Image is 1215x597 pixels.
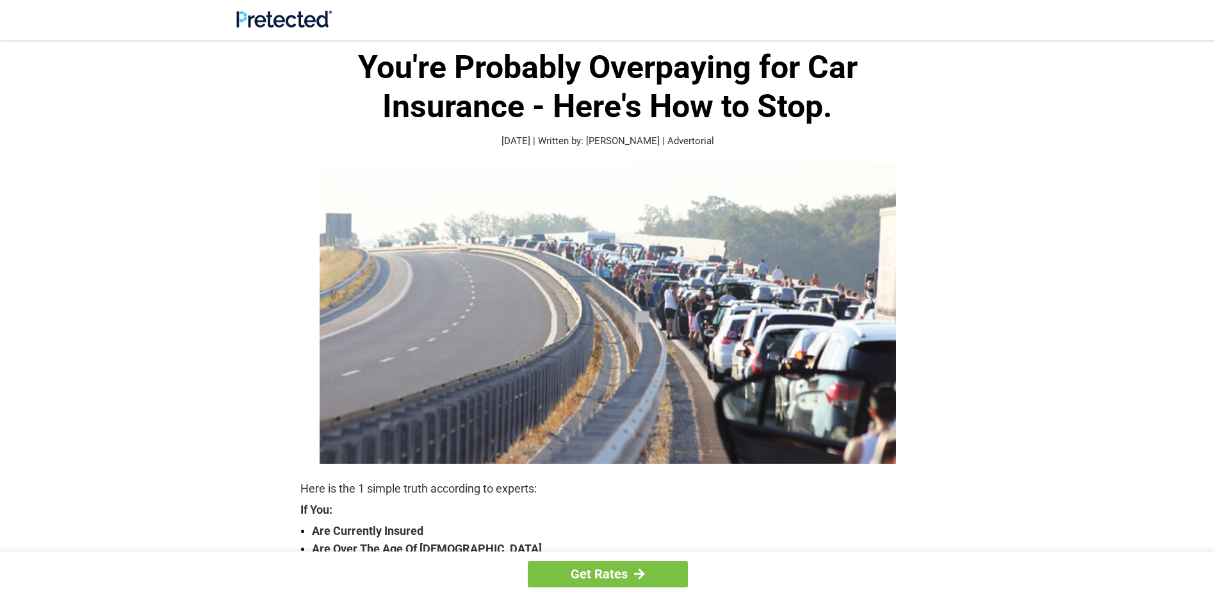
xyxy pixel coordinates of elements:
p: [DATE] | Written by: [PERSON_NAME] | Advertorial [300,134,915,149]
a: Site Logo [236,18,332,30]
strong: Are Over The Age Of [DEMOGRAPHIC_DATA] [312,540,915,558]
strong: If You: [300,504,915,516]
a: Get Rates [528,561,688,587]
p: Here is the 1 simple truth according to experts: [300,480,915,498]
h1: You're Probably Overpaying for Car Insurance - Here's How to Stop. [300,48,915,126]
img: Site Logo [236,10,332,28]
strong: Are Currently Insured [312,522,915,540]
